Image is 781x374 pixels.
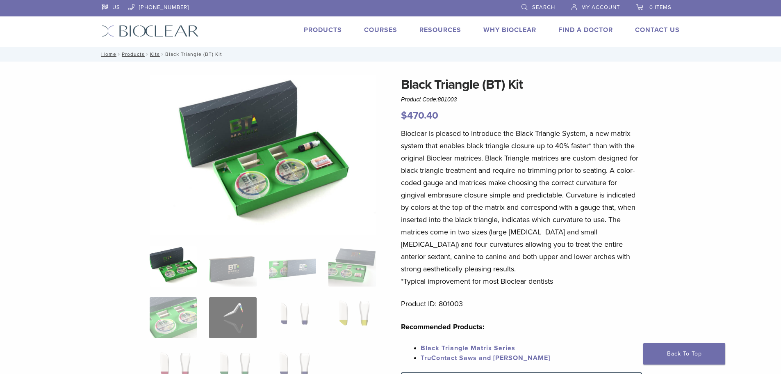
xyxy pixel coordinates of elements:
[150,297,197,338] img: Black Triangle (BT) Kit - Image 5
[532,4,555,11] span: Search
[150,246,197,287] img: Intro-Black-Triangle-Kit-6-Copy-e1548792917662-324x324.jpg
[328,246,376,287] img: Black Triangle (BT) Kit - Image 4
[99,51,116,57] a: Home
[401,298,642,310] p: Product ID: 801003
[150,75,376,235] img: Intro Black Triangle Kit-6 - Copy
[421,344,515,352] a: Black Triangle Matrix Series
[401,96,457,103] span: Product Code:
[150,51,160,57] a: Kits
[145,52,150,56] span: /
[401,322,485,331] strong: Recommended Products:
[438,96,457,103] span: 801003
[364,26,397,34] a: Courses
[643,343,725,365] a: Back To Top
[96,47,686,62] nav: Black Triangle (BT) Kit
[401,110,407,122] span: $
[558,26,613,34] a: Find A Doctor
[328,297,376,338] img: Black Triangle (BT) Kit - Image 8
[304,26,342,34] a: Products
[269,297,316,338] img: Black Triangle (BT) Kit - Image 7
[483,26,536,34] a: Why Bioclear
[160,52,165,56] span: /
[421,354,550,362] a: TruContact Saws and [PERSON_NAME]
[401,110,438,122] bdi: 470.40
[401,127,642,287] p: Bioclear is pleased to introduce the Black Triangle System, a new matrix system that enables blac...
[635,26,680,34] a: Contact Us
[649,4,672,11] span: 0 items
[209,246,256,287] img: Black Triangle (BT) Kit - Image 2
[209,297,256,338] img: Black Triangle (BT) Kit - Image 6
[269,246,316,287] img: Black Triangle (BT) Kit - Image 3
[102,25,199,37] img: Bioclear
[116,52,122,56] span: /
[581,4,620,11] span: My Account
[401,75,642,94] h1: Black Triangle (BT) Kit
[419,26,461,34] a: Resources
[122,51,145,57] a: Products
